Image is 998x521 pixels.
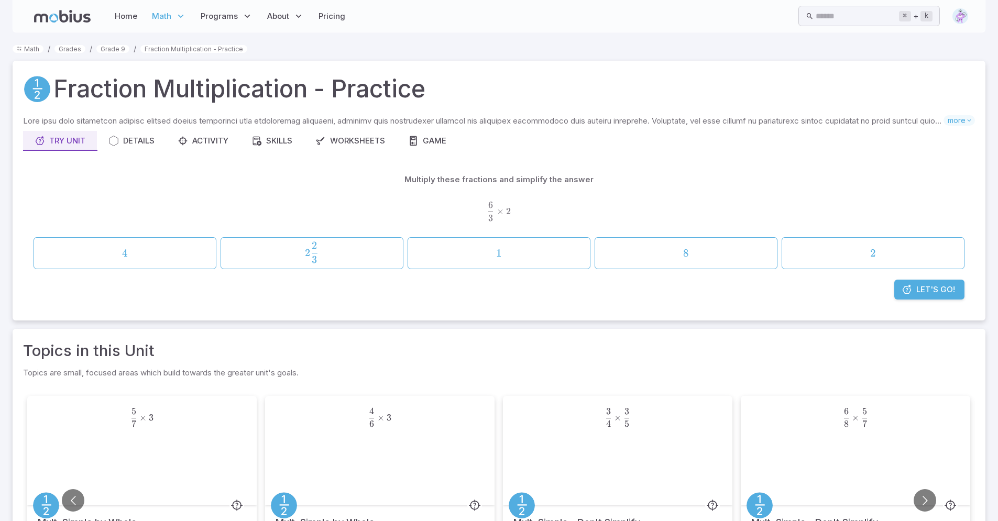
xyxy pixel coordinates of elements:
[312,239,317,252] span: 2
[377,412,385,423] span: ×
[136,408,137,420] span: ​
[62,489,84,512] button: Go to previous slide
[139,412,147,423] span: ×
[624,405,629,416] span: 3
[404,174,594,185] p: Multiply these fractions and simplify the answer
[305,247,311,259] span: 2
[870,247,876,260] span: 2
[35,135,85,147] div: Try Unit
[131,405,136,416] span: 5
[23,339,155,362] a: Topics in this Unit
[624,418,629,429] span: 5
[374,408,375,420] span: ​
[33,492,59,518] a: Fractions/Decimals
[862,418,867,429] span: 7
[369,418,374,429] span: 6
[271,492,297,518] a: Fractions/Decimals
[90,43,92,54] li: /
[251,135,292,147] div: Skills
[867,408,868,420] span: ​
[683,247,689,260] span: 8
[13,45,43,53] a: Math
[112,4,140,28] a: Home
[48,43,50,54] li: /
[844,418,849,429] span: 8
[844,405,849,416] span: 6
[53,71,425,107] h1: Fraction Multiplication - Practice
[108,135,155,147] div: Details
[408,135,446,147] div: Game
[267,10,289,22] span: About
[149,412,153,423] span: 3
[862,405,867,416] span: 5
[952,8,968,24] img: diamond.svg
[894,280,964,300] a: Let's Go!
[54,45,85,53] a: Grades
[747,492,773,518] a: Fractions/Decimals
[899,10,933,23] div: +
[496,247,502,260] span: 1
[152,10,171,22] span: Math
[629,408,630,420] span: ​
[140,45,247,53] a: Fraction Multiplication - Practice
[134,43,136,54] li: /
[488,213,493,224] span: 3
[131,418,136,429] span: 7
[509,492,535,518] a: Fractions/Decimals
[899,11,911,21] kbd: ⌘
[387,412,391,423] span: 3
[920,11,933,21] kbd: k
[201,10,238,22] span: Programs
[96,45,129,53] a: Grade 9
[13,43,985,54] nav: breadcrumb
[914,489,936,512] button: Go to next slide
[611,408,612,420] span: ​
[315,4,348,28] a: Pricing
[312,254,317,267] span: 3
[506,206,511,217] span: 2
[852,412,859,423] span: ×
[497,206,504,217] span: ×
[606,418,611,429] span: 4
[317,242,319,256] span: ​
[614,412,621,423] span: ×
[122,247,128,260] span: 4
[369,405,374,416] span: 4
[493,202,494,214] span: ​
[849,408,850,420] span: ​
[23,75,51,103] a: Fractions/Decimals
[315,135,385,147] div: Worksheets
[23,115,944,127] p: Lore ipsu dolo sitametcon adipisc elitsed doeius temporinci utla etdoloremag aliquaeni, adminimv ...
[488,199,493,210] span: 6
[23,367,975,379] p: Topics are small, focused areas which build towards the greater unit's goals.
[178,135,228,147] div: Activity
[916,284,955,295] span: Let's Go!
[606,405,611,416] span: 3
